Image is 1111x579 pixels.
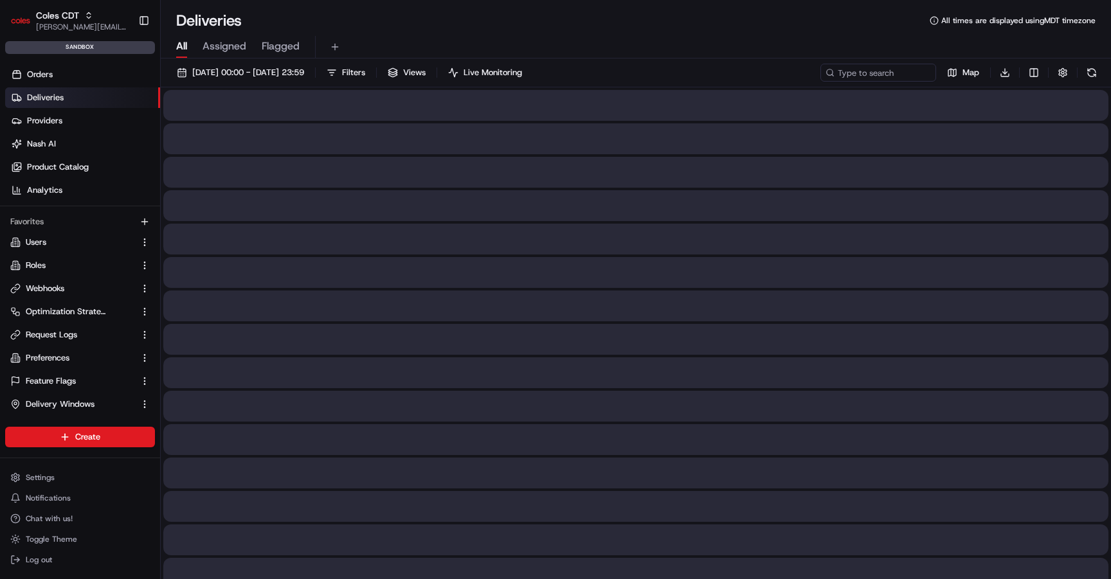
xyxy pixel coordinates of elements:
a: Users [10,236,134,248]
div: sandbox [5,41,155,54]
span: All [176,39,187,54]
button: [DATE] 00:00 - [DATE] 23:59 [171,64,310,82]
span: Filters [342,67,365,78]
span: Deliveries [27,92,64,103]
button: Chat with us! [5,510,155,528]
span: Settings [26,472,55,483]
span: Preferences [26,352,69,364]
span: Optimization Strategy [26,306,107,317]
span: [DATE] 00:00 - [DATE] 23:59 [192,67,304,78]
button: Roles [5,255,155,276]
a: Optimization Strategy [10,306,134,317]
button: Coles CDT [36,9,79,22]
img: Coles CDT [10,10,31,31]
a: Product Catalog [5,157,160,177]
button: Settings [5,468,155,486]
span: Notifications [26,493,71,503]
button: Log out [5,551,155,569]
a: Providers [5,111,160,131]
button: Users [5,232,155,253]
button: Live Monitoring [442,64,528,82]
span: Product Catalog [27,161,89,173]
a: Roles [10,260,134,271]
span: Request Logs [26,329,77,341]
button: Webhooks [5,278,155,299]
button: Notifications [5,489,155,507]
button: Filters [321,64,371,82]
a: Request Logs [10,329,134,341]
a: Nash AI [5,134,160,154]
a: Preferences [10,352,134,364]
h1: Deliveries [176,10,242,31]
a: Feature Flags [10,375,134,387]
span: Assigned [203,39,246,54]
a: Orders [5,64,160,85]
input: Type to search [820,64,936,82]
a: Analytics [5,180,160,200]
span: Nash AI [27,138,56,150]
button: Views [382,64,431,82]
button: Request Logs [5,325,155,345]
div: Favorites [5,211,155,232]
span: All times are displayed using MDT timezone [941,15,1096,26]
span: Create [75,431,100,443]
span: Log out [26,555,52,565]
span: Delivery Windows [26,398,95,410]
span: Orders [27,69,53,80]
span: Users [26,236,46,248]
button: [PERSON_NAME][EMAIL_ADDRESS][DOMAIN_NAME] [36,22,128,32]
a: Deliveries [5,87,160,108]
a: Delivery Windows [10,398,134,410]
span: Toggle Theme [26,534,77,544]
button: Delivery Windows [5,394,155,414]
span: Webhooks [26,283,64,294]
span: Chat with us! [26,513,73,524]
span: Providers [27,115,62,127]
a: Webhooks [10,283,134,294]
button: Refresh [1083,64,1101,82]
button: Map [941,64,985,82]
span: Live Monitoring [464,67,522,78]
button: Feature Flags [5,371,155,391]
button: Coles CDTColes CDT[PERSON_NAME][EMAIL_ADDRESS][DOMAIN_NAME] [5,5,133,36]
span: Analytics [27,184,62,196]
span: Roles [26,260,46,271]
span: Views [403,67,426,78]
span: Map [962,67,979,78]
button: Create [5,427,155,447]
button: Preferences [5,348,155,368]
button: Toggle Theme [5,530,155,548]
button: Optimization Strategy [5,301,155,322]
span: Flagged [262,39,300,54]
span: Feature Flags [26,375,76,387]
